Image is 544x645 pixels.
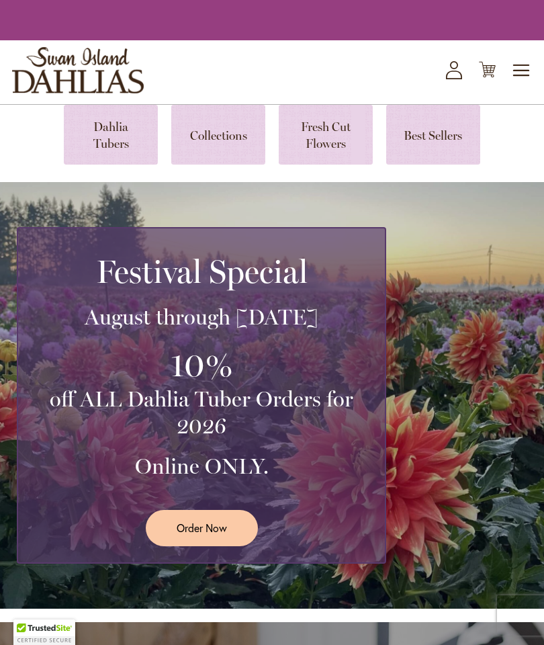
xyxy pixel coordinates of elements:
h3: August through [DATE] [34,304,369,331]
h2: Festival Special [34,253,369,290]
span: Order Now [177,520,227,535]
a: Order Now [146,510,258,546]
h3: off ALL Dahlia Tuber Orders for 2026 [34,386,369,439]
h3: Online ONLY. [34,453,369,480]
a: store logo [12,47,144,93]
h3: 10% [34,344,369,386]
